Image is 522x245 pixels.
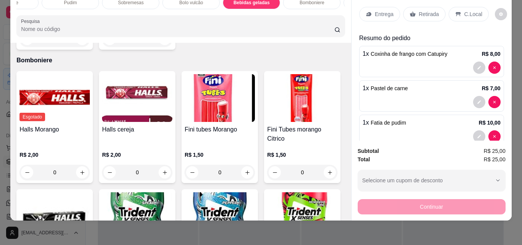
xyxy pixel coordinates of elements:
[363,118,406,127] p: 1 x
[484,147,506,155] span: R$ 25,00
[473,96,485,108] button: decrease-product-quantity
[488,62,501,74] button: decrease-product-quantity
[185,192,255,240] img: product-image
[102,74,172,122] img: product-image
[76,166,88,178] button: increase-product-quantity
[363,49,447,58] p: 1 x
[185,125,255,134] h4: Fini tubes Morango
[19,125,90,134] h4: Halls Morango
[419,10,439,18] p: Retirada
[267,192,337,240] img: product-image
[488,96,501,108] button: decrease-product-quantity
[102,192,172,240] img: product-image
[479,119,501,127] p: R$ 10,00
[19,151,90,159] p: R$ 2,00
[267,125,337,143] h4: Fini Tubes morango Citrico
[159,166,171,178] button: increase-product-quantity
[186,166,198,178] button: decrease-product-quantity
[375,10,394,18] p: Entrega
[16,56,345,65] p: Bomboniere
[267,151,337,159] p: R$ 1,50
[324,166,336,178] button: increase-product-quantity
[185,151,255,159] p: R$ 1,50
[371,51,447,57] span: Coxinha de frango com Catupiry
[464,10,482,18] p: C.Local
[19,113,45,121] span: Esgotado
[358,156,370,162] strong: Total
[482,84,501,92] p: R$ 7,00
[371,85,408,91] span: Pastel de carne
[269,166,281,178] button: decrease-product-quantity
[359,34,504,43] p: Resumo do pedido
[473,130,485,143] button: decrease-product-quantity
[484,155,506,164] span: R$ 25,00
[358,148,379,154] strong: Subtotal
[267,74,337,122] img: product-image
[495,8,507,20] button: decrease-product-quantity
[21,25,334,33] input: Pesquisa
[21,18,42,24] label: Pesquisa
[482,50,501,58] p: R$ 8,00
[358,170,506,191] button: Selecione um cupom de desconto
[488,130,501,143] button: decrease-product-quantity
[241,166,253,178] button: increase-product-quantity
[185,74,255,122] img: product-image
[19,74,90,122] img: product-image
[19,192,90,240] img: product-image
[371,120,406,126] span: Fatia de pudim
[104,166,116,178] button: decrease-product-quantity
[473,62,485,74] button: decrease-product-quantity
[363,84,408,93] p: 1 x
[21,166,33,178] button: decrease-product-quantity
[102,151,172,159] p: R$ 2,00
[102,125,172,134] h4: Halls cereja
